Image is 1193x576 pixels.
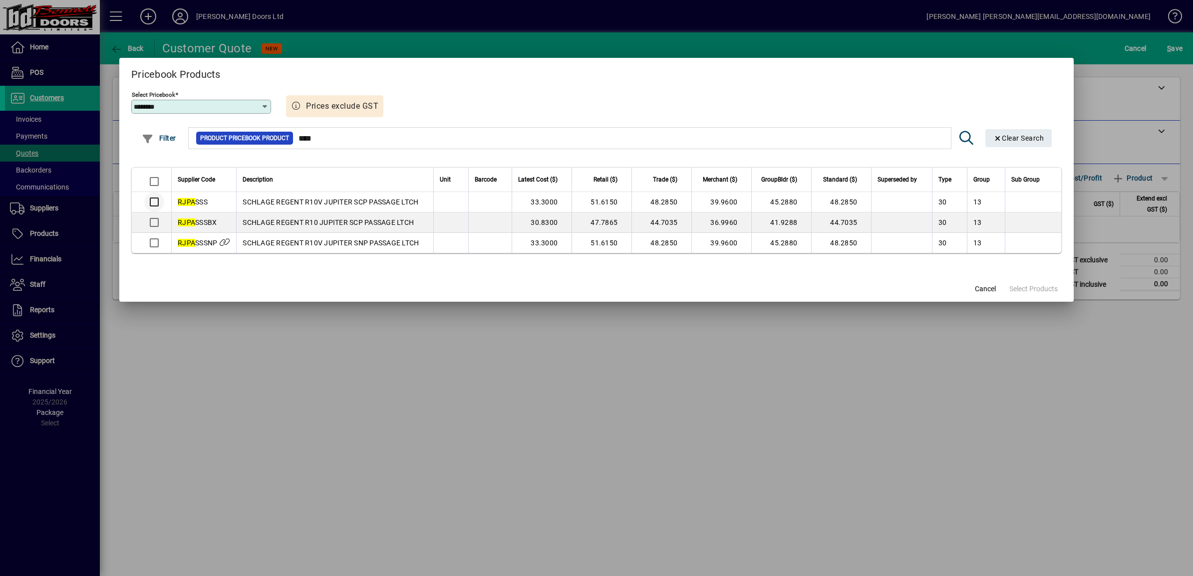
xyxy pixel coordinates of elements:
[761,174,797,185] span: GroupBldr ($)
[243,198,418,206] span: SCHLAGE REGENT R10V JUPITER SCP PASSAGE LTCH
[973,218,982,226] span: 13
[243,218,414,226] span: SCHLAGE REGENT R10 JUPITER SCP PASSAGE LTCH
[178,218,195,226] em: RJPA
[878,174,917,185] span: Superseded by
[631,233,691,253] td: 48.2850
[631,192,691,212] td: 48.2850
[572,233,631,253] td: 51.6150
[178,218,217,226] span: SSSBX
[878,174,926,185] div: Superseded by
[594,174,617,185] span: Retail ($)
[973,198,982,206] span: 13
[142,134,176,142] span: Filter
[938,218,947,226] span: 30
[938,174,951,185] span: Type
[938,198,947,206] span: 30
[691,233,751,253] td: 39.9600
[631,212,691,233] td: 44.7035
[823,174,857,185] span: Standard ($)
[938,239,947,247] span: 30
[751,192,811,212] td: 45.2880
[178,174,215,185] span: Supplier Code
[691,192,751,212] td: 39.9600
[178,198,195,206] em: RJPA
[653,174,677,185] span: Trade ($)
[178,239,217,247] span: SSSNP
[243,174,427,185] div: Description
[751,212,811,233] td: 41.9288
[572,192,631,212] td: 51.6150
[993,134,1044,142] span: Clear Search
[531,239,558,247] span: 33.3000
[973,174,990,185] span: Group
[119,58,1074,87] h2: Pricebook Products
[751,233,811,253] td: 45.2880
[531,218,558,226] span: 30.8300
[811,192,871,212] td: 48.2850
[178,239,195,247] em: RJPA
[1011,174,1049,185] div: Sub Group
[440,174,462,185] div: Unit
[440,174,451,185] span: Unit
[975,284,996,294] span: Cancel
[691,212,751,233] td: 36.9960
[243,239,419,247] span: SCHLAGE REGENT R10V JUPITER SNP PASSAGE LTCH
[1011,174,1040,185] span: Sub Group
[243,174,273,185] span: Description
[938,174,961,185] div: Type
[973,174,999,185] div: Group
[703,174,737,185] span: Merchant ($)
[178,174,230,185] div: Supplier Code
[132,91,175,98] mat-label: Select Pricebook
[200,133,289,143] span: Product Pricebook Product
[475,174,506,185] div: Barcode
[973,239,982,247] span: 13
[572,212,631,233] td: 47.7865
[518,174,567,185] div: Latest Cost ($)
[475,174,497,185] span: Barcode
[518,174,558,185] span: Latest Cost ($)
[531,198,558,206] span: 33.3000
[811,212,871,233] td: 44.7035
[811,233,871,253] td: 48.2850
[306,100,378,112] span: Prices exclude GST
[985,129,1052,147] button: Clear
[139,129,179,147] button: Filter
[969,280,1001,298] button: Cancel
[178,198,208,206] span: SSS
